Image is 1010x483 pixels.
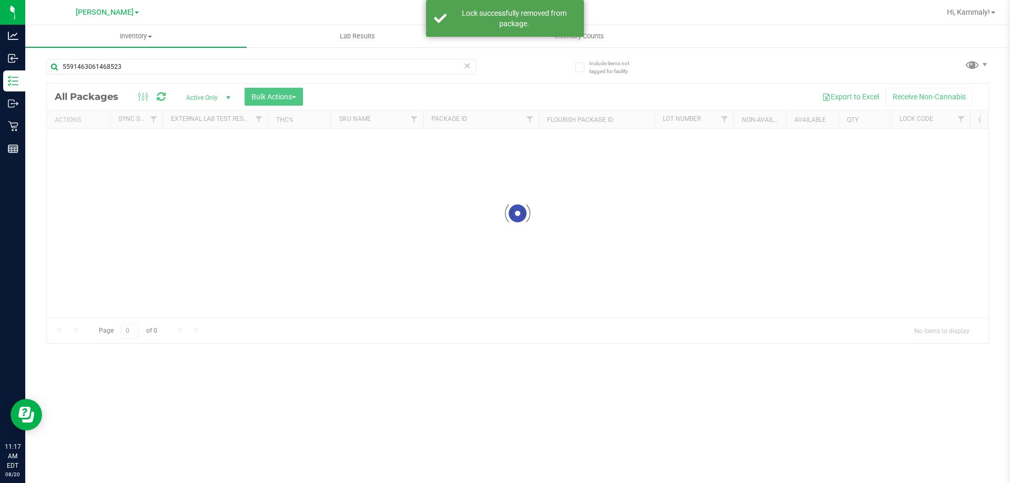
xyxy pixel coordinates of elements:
[8,76,18,86] inline-svg: Inventory
[452,8,576,29] div: Lock successfully removed from package.
[25,25,247,47] a: Inventory
[8,53,18,64] inline-svg: Inbound
[5,470,21,478] p: 08/20
[76,8,134,17] span: [PERSON_NAME]
[247,25,468,47] a: Lab Results
[326,32,389,41] span: Lab Results
[5,442,21,470] p: 11:17 AM EDT
[8,98,18,109] inline-svg: Outbound
[463,59,471,73] span: Clear
[8,143,18,154] inline-svg: Reports
[947,8,990,16] span: Hi, Kammaly!
[8,121,18,131] inline-svg: Retail
[8,30,18,41] inline-svg: Analytics
[25,32,247,41] span: Inventory
[11,399,42,430] iframe: Resource center
[46,59,476,75] input: Search Package ID, Item Name, SKU, Lot or Part Number...
[589,59,642,75] span: Include items not tagged for facility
